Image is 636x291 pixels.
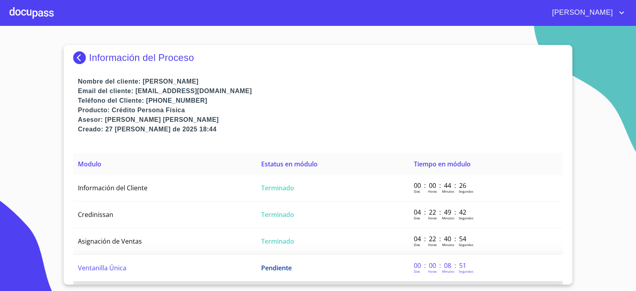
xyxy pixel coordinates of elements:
span: Ventanilla Única [78,264,126,272]
span: Asignación de Ventas [78,237,142,246]
p: Dias [414,216,420,220]
p: 00 : 00 : 08 : 51 [414,261,467,270]
p: Segundos [459,242,473,247]
p: Segundos [459,189,473,193]
img: Docupass spot blue [73,51,89,64]
p: Producto: Crédito Persona Física [78,105,563,115]
span: Terminado [261,237,294,246]
p: Asesor: [PERSON_NAME] [PERSON_NAME] [78,115,563,125]
p: Horas [428,242,437,247]
p: Teléfono del Cliente: [PHONE_NUMBER] [78,96,563,105]
p: Horas [428,269,437,273]
p: 04 : 22 : 49 : 42 [414,208,467,217]
p: Dias [414,242,420,247]
span: Terminado [261,210,294,219]
p: Información del Proceso [89,52,194,63]
p: Minutos [442,189,454,193]
span: Información del Cliente [78,184,147,192]
p: Creado: 27 [PERSON_NAME] de 2025 18:44 [78,125,563,134]
span: Estatus en módulo [261,160,318,168]
span: Tiempo en módulo [414,160,471,168]
p: Minutos [442,242,454,247]
p: Horas [428,216,437,220]
p: Minutos [442,269,454,273]
p: Dias [414,269,420,273]
p: Email del cliente: [EMAIL_ADDRESS][DOMAIN_NAME] [78,86,563,96]
p: Segundos [459,216,473,220]
div: Información del Proceso [73,51,563,64]
span: [PERSON_NAME] [546,6,617,19]
p: 00 : 00 : 44 : 26 [414,181,467,190]
p: Segundos [459,269,473,273]
p: Dias [414,189,420,193]
span: Pendiente [261,264,292,272]
p: Minutos [442,216,454,220]
span: Modulo [78,160,101,168]
p: 04 : 22 : 40 : 54 [414,234,467,243]
span: Terminado [261,184,294,192]
span: Credinissan [78,210,113,219]
p: Nombre del cliente: [PERSON_NAME] [78,77,563,86]
p: Horas [428,189,437,193]
button: account of current user [546,6,626,19]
